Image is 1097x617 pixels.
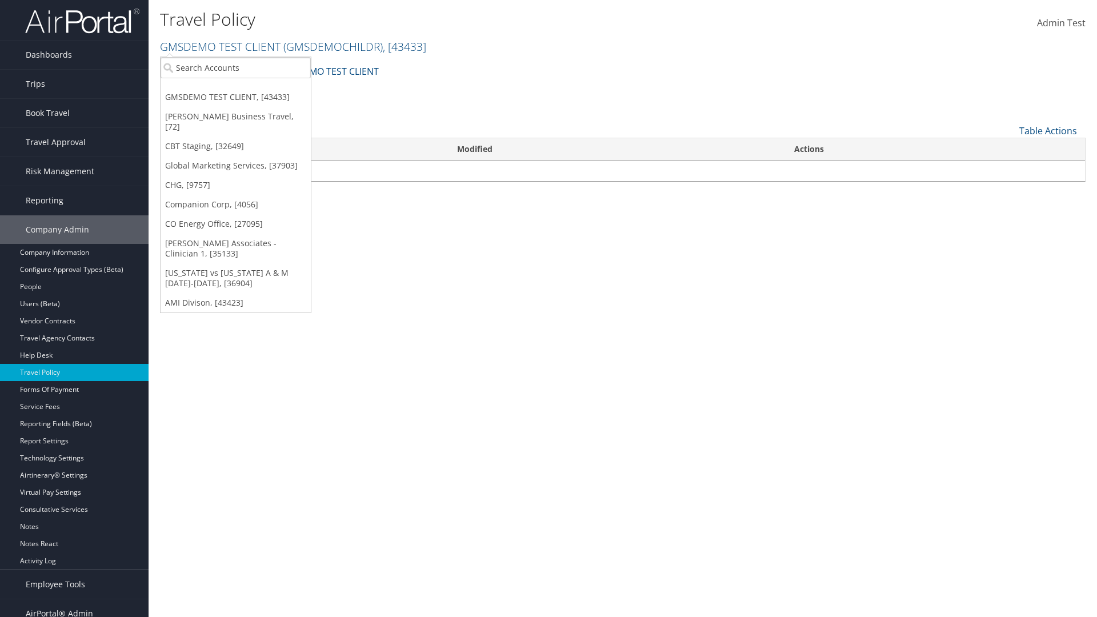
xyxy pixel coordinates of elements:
a: GMSDEMO TEST CLIENT, [43433] [161,87,311,107]
th: Modified: activate to sort column ascending [447,138,784,161]
a: Table Actions [1019,125,1077,137]
span: Employee Tools [26,570,85,599]
span: ( GMSDEMOCHILDR ) [283,39,383,54]
span: , [ 43433 ] [383,39,426,54]
a: [US_STATE] vs [US_STATE] A & M [DATE]-[DATE], [36904] [161,263,311,293]
h1: Travel Policy [160,7,777,31]
a: Companion Corp, [4056] [161,195,311,214]
a: Global Marketing Services, [37903] [161,156,311,175]
span: Reporting [26,186,63,215]
a: [PERSON_NAME] Associates - Clinician 1, [35133] [161,234,311,263]
span: Risk Management [26,157,94,186]
span: Dashboards [26,41,72,69]
a: GMSDEMO TEST CLIENT [277,60,379,83]
img: airportal-logo.png [25,7,139,34]
a: CHG, [9757] [161,175,311,195]
a: Admin Test [1037,6,1086,41]
span: Trips [26,70,45,98]
span: Company Admin [26,215,89,244]
th: Actions [784,138,1085,161]
span: Travel Approval [26,128,86,157]
td: No data available in table [161,161,1085,181]
a: CBT Staging, [32649] [161,137,311,156]
a: CO Energy Office, [27095] [161,214,311,234]
span: Book Travel [26,99,70,127]
input: Search Accounts [161,57,311,78]
a: GMSDEMO TEST CLIENT [160,39,426,54]
a: [PERSON_NAME] Business Travel, [72] [161,107,311,137]
a: AMI Divison, [43423] [161,293,311,312]
span: Admin Test [1037,17,1086,29]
